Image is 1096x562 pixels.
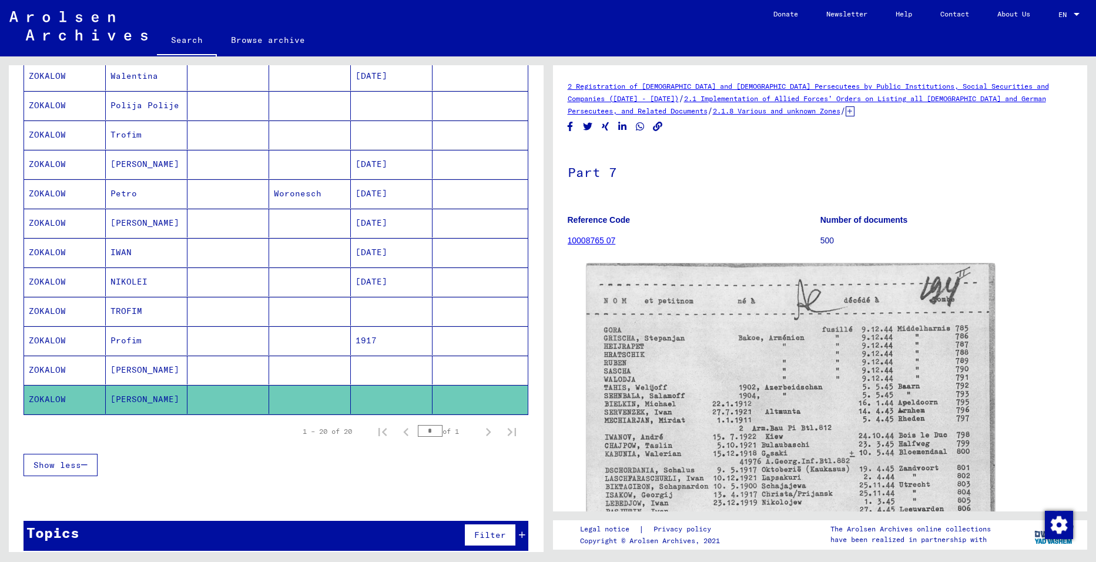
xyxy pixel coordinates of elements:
span: / [708,105,713,116]
button: Copy link [652,119,664,134]
h1: Part 7 [568,145,1073,197]
a: 10008765 07 [568,236,616,245]
span: EN [1058,11,1071,19]
mat-cell: Petro [106,179,187,208]
mat-cell: 1917 [351,326,433,355]
mat-cell: Profim [106,326,187,355]
mat-cell: ZOKALOW [24,238,106,267]
button: First page [371,420,394,443]
b: Reference Code [568,215,631,225]
span: Filter [474,530,506,540]
p: have been realized in partnership with [830,534,991,545]
img: Change consent [1045,511,1073,539]
div: | [580,523,725,536]
div: 1 – 20 of 20 [303,426,352,437]
mat-cell: ZOKALOW [24,91,106,120]
a: Privacy policy [644,523,725,536]
mat-cell: [DATE] [351,150,433,179]
span: / [679,93,684,103]
p: Copyright © Arolsen Archives, 2021 [580,536,725,546]
mat-cell: Woronesch [269,179,351,208]
mat-cell: [DATE] [351,238,433,267]
a: 2 Registration of [DEMOGRAPHIC_DATA] and [DEMOGRAPHIC_DATA] Persecutees by Public Institutions, S... [568,82,1049,103]
mat-cell: [DATE] [351,209,433,237]
img: yv_logo.png [1032,520,1076,549]
mat-cell: TROFIM [106,297,187,326]
mat-cell: ZOKALOW [24,179,106,208]
mat-cell: Polija Polije [106,91,187,120]
button: Previous page [394,420,418,443]
p: 500 [820,235,1072,247]
mat-cell: [DATE] [351,267,433,296]
mat-cell: Trofim [106,121,187,149]
p: The Arolsen Archives online collections [830,524,991,534]
mat-cell: IWAN [106,238,187,267]
a: Legal notice [580,523,639,536]
a: 2.1 Implementation of Allied Forces’ Orders on Listing all [DEMOGRAPHIC_DATA] and German Persecut... [568,94,1046,115]
span: / [840,105,846,116]
mat-cell: [PERSON_NAME] [106,356,187,384]
mat-cell: ZOKALOW [24,150,106,179]
mat-cell: [PERSON_NAME] [106,209,187,237]
mat-cell: NIKOLEI [106,267,187,296]
button: Share on Facebook [564,119,577,134]
button: Next page [477,420,500,443]
a: 2.1.8 Various and unknown Zones [713,106,840,115]
mat-cell: ZOKALOW [24,121,106,149]
mat-cell: ZOKALOW [24,267,106,296]
button: Share on LinkedIn [616,119,629,134]
mat-cell: [DATE] [351,179,433,208]
a: Search [157,26,217,56]
mat-cell: ZOKALOW [24,209,106,237]
mat-cell: ZOKALOW [24,62,106,91]
b: Number of documents [820,215,908,225]
button: Share on Xing [599,119,612,134]
mat-cell: [PERSON_NAME] [106,385,187,414]
span: Show less [33,460,81,470]
mat-cell: ZOKALOW [24,326,106,355]
mat-cell: [DATE] [351,62,433,91]
button: Last page [500,420,524,443]
mat-cell: Walentina [106,62,187,91]
button: Share on Twitter [582,119,594,134]
div: of 1 [418,426,477,437]
button: Share on WhatsApp [634,119,646,134]
mat-cell: ZOKALOW [24,297,106,326]
mat-cell: ZOKALOW [24,385,106,414]
mat-cell: [PERSON_NAME] [106,150,187,179]
div: Topics [26,522,79,543]
button: Show less [24,454,98,476]
img: Arolsen_neg.svg [9,11,148,41]
mat-cell: ZOKALOW [24,356,106,384]
button: Filter [464,524,516,546]
a: Browse archive [217,26,319,54]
